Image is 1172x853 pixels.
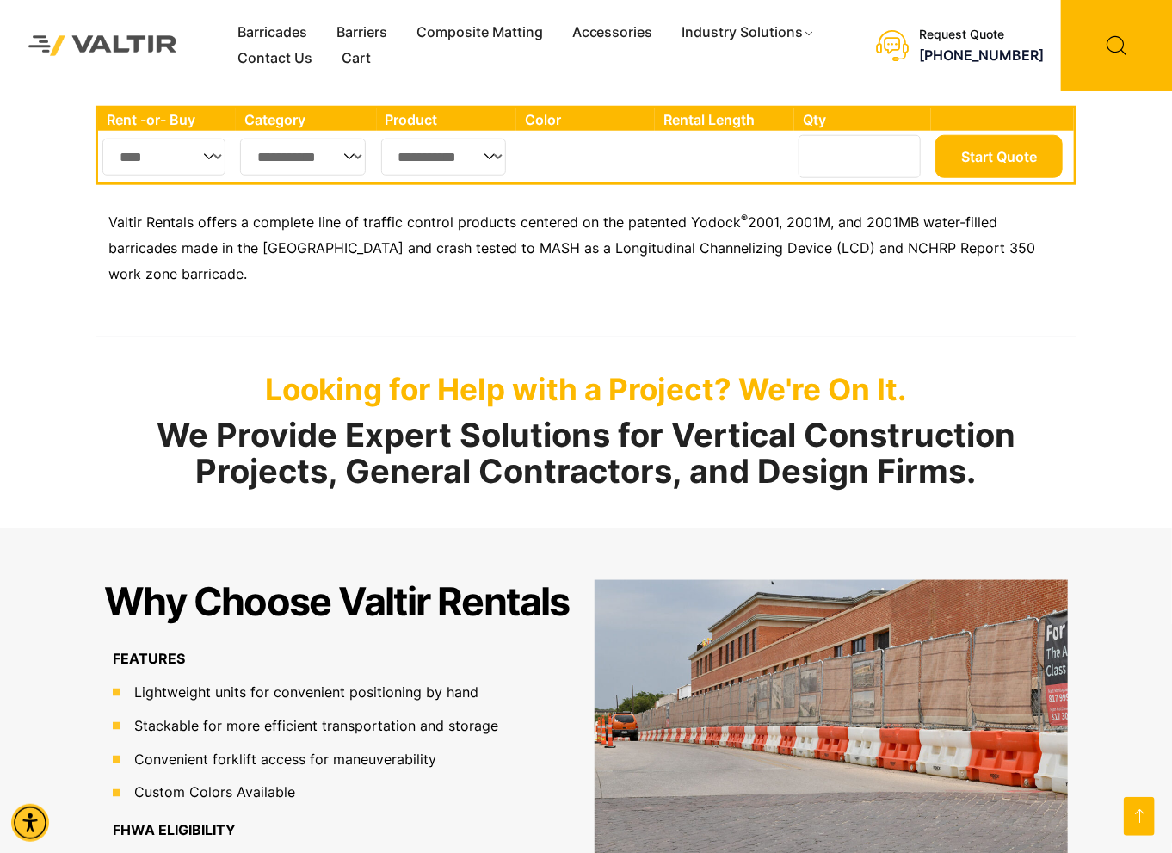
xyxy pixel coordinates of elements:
span: Valtir Rentals offers a complete line of traffic control products centered on the patented Yodock [108,213,741,231]
h2: We Provide Expert Solutions for Vertical Construction Projects, General Contractors, and Design F... [96,417,1076,490]
th: Product [377,108,517,131]
th: Qty [794,108,931,131]
span: Custom Colors Available [130,782,295,803]
th: Rent -or- Buy [98,108,236,131]
img: Valtir Rentals [13,20,193,71]
input: Number [799,135,921,178]
th: Category [236,108,377,131]
span: Convenient forklift access for maneuverability [130,749,436,770]
th: Color [516,108,655,131]
a: call (888) 496-3625 [920,46,1045,64]
span: 2001, 2001M, and 2001MB water-filled barricades made in the [GEOGRAPHIC_DATA] and crash tested to... [108,213,1035,282]
p: Looking for Help with a Project? We're On It. [96,371,1076,407]
a: Cart [327,46,386,71]
b: FEATURES [113,650,185,667]
a: Open this option [1124,797,1155,836]
h2: Why Choose Valtir Rentals [104,580,570,623]
sup: ® [741,212,748,225]
a: Industry Solutions [668,20,830,46]
a: Accessories [558,20,668,46]
button: Start Quote [935,135,1063,178]
a: Composite Matting [402,20,558,46]
select: Single select [102,139,225,176]
th: Rental Length [655,108,794,131]
div: Request Quote [920,28,1045,42]
a: Barriers [322,20,402,46]
select: Single select [240,139,366,176]
div: Accessibility Menu [11,804,49,842]
b: FHWA ELIGIBILITY [113,822,236,839]
span: Stackable for more efficient transportation and storage [130,715,498,736]
a: Barricades [223,20,322,46]
select: Single select [381,139,506,176]
a: Contact Us [223,46,327,71]
span: Lightweight units for convenient positioning by hand [130,682,478,702]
